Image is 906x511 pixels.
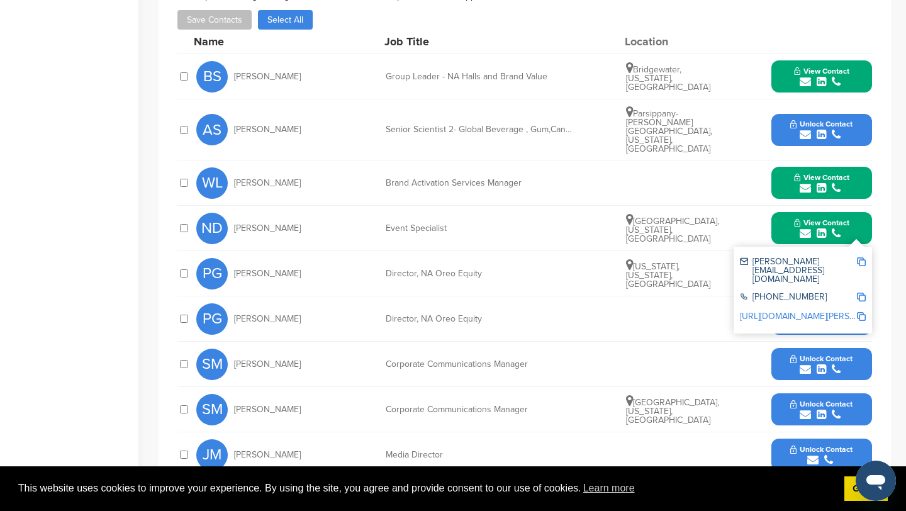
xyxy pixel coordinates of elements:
span: [PERSON_NAME] [234,125,301,134]
div: Brand Activation Services Manager [386,179,574,188]
span: [PERSON_NAME] [234,405,301,414]
span: View Contact [794,173,849,182]
div: Location [625,36,719,47]
a: dismiss cookie message [844,476,888,502]
span: [PERSON_NAME] [234,315,301,323]
span: PG [196,303,228,335]
button: Save Contacts [177,10,252,30]
span: AS [196,114,228,145]
a: learn more about cookies [581,479,637,498]
span: View Contact [794,218,849,227]
button: View Contact [779,164,864,202]
button: View Contact [779,210,864,247]
button: View Contact [779,58,864,96]
span: PG [196,258,228,289]
button: Unlock Contact [775,345,868,383]
button: Unlock Contact [775,111,868,149]
a: [URL][DOMAIN_NAME][PERSON_NAME] [740,311,893,322]
iframe: Button to launch messaging window [856,461,896,501]
div: Group Leader - NA Halls and Brand Value [386,72,574,81]
div: Corporate Communications Manager [386,360,574,369]
div: Director, NA Oreo Equity [386,269,574,278]
span: [PERSON_NAME] [234,179,301,188]
div: Media Director [386,451,574,459]
span: [PERSON_NAME] [234,360,301,369]
span: JM [196,439,228,471]
button: Unlock Contact [775,436,868,474]
span: Unlock Contact [790,400,853,408]
span: [PERSON_NAME] [234,72,301,81]
div: Event Specialist [386,224,574,233]
div: Job Title [384,36,573,47]
span: WL [196,167,228,199]
span: Parsippany-[PERSON_NAME][GEOGRAPHIC_DATA], [US_STATE], [GEOGRAPHIC_DATA] [626,108,712,154]
span: [PERSON_NAME] [234,269,301,278]
div: Name [194,36,332,47]
img: Copy [857,312,866,321]
button: Unlock Contact [775,391,868,429]
span: SM [196,349,228,380]
span: [GEOGRAPHIC_DATA], [US_STATE], [GEOGRAPHIC_DATA] [626,216,719,244]
span: BS [196,61,228,93]
span: SM [196,394,228,425]
span: [US_STATE], [US_STATE], [GEOGRAPHIC_DATA] [626,261,710,289]
span: Unlock Contact [790,120,853,128]
span: Bridgewater, [US_STATE], [GEOGRAPHIC_DATA] [626,64,710,93]
span: ND [196,213,228,244]
div: Corporate Communications Manager [386,405,574,414]
img: Copy [857,257,866,266]
button: Select All [258,10,313,30]
div: Director, NA Oreo Equity [386,315,574,323]
span: [GEOGRAPHIC_DATA], [US_STATE], [GEOGRAPHIC_DATA] [626,397,719,425]
div: Senior Scientist 2- Global Beverage , Gum,Candy and Meals Brand Value Team/ ERG Lead [386,125,574,134]
span: View Contact [794,67,849,76]
span: This website uses cookies to improve your experience. By using the site, you agree and provide co... [18,479,834,498]
img: Copy [857,293,866,301]
span: Unlock Contact [790,354,853,363]
span: [PERSON_NAME] [234,451,301,459]
span: Unlock Contact [790,445,853,454]
div: [PHONE_NUMBER] [740,293,856,303]
div: [PERSON_NAME][EMAIL_ADDRESS][DOMAIN_NAME] [740,257,856,284]
span: [PERSON_NAME] [234,224,301,233]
